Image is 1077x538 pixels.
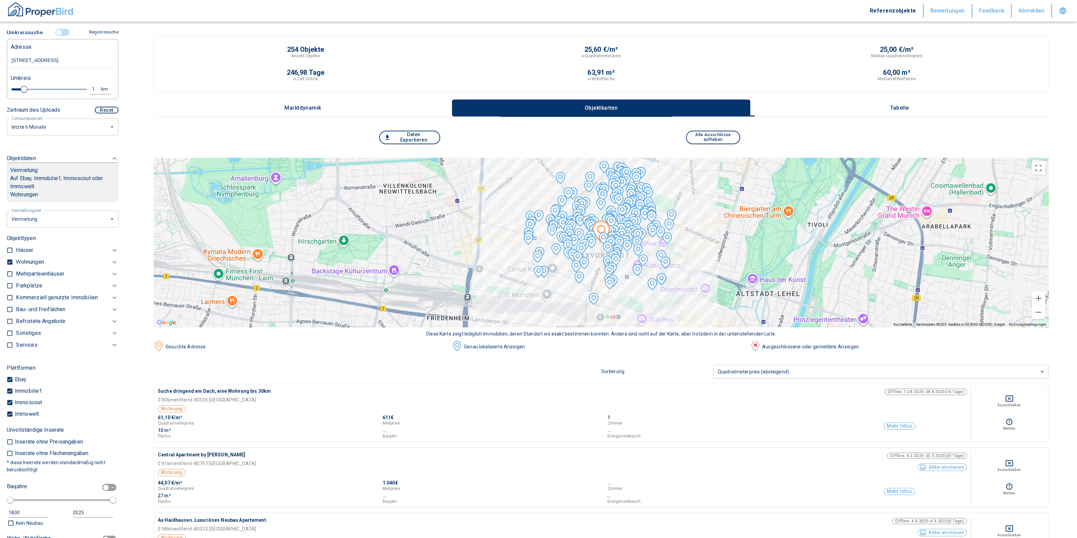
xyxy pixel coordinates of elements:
[750,341,760,351] img: image
[13,451,88,456] p: Inserate ohne Flächenangaben
[10,174,115,191] p: Auf Ebay, Immobilie1, Immoscout oder Immowelt
[7,118,119,136] div: letzte 6 Monate
[607,499,641,503] p: Energieverbrauch
[997,533,1021,538] p: Ausschließen
[89,84,111,94] button: 1km
[16,270,64,278] p: Mehrparteienhäuser
[383,487,400,491] p: Mietpreis
[7,148,119,209] div: ObjektdatenVermietungAuf Ebay, Immobilie1, Immoscout oder ImmoweltWohnungen
[16,244,119,256] div: Häuser
[16,327,119,339] div: Sonstiges
[884,423,915,430] button: Mehr Infos
[154,341,164,351] img: image
[16,316,119,327] div: Befristete Angebote
[878,76,916,82] p: Median-Wohnfläche
[16,341,37,349] p: Services
[13,411,39,417] p: Immowelt
[287,46,324,53] p: 254 Objekte
[383,479,398,487] p: 1.040€
[884,488,915,495] button: Mehr Infos
[997,403,1021,408] p: Ausschließen
[893,322,912,327] button: Kurzbefehle
[588,76,614,82] p: ⌀-Wohnfläche
[974,524,1044,533] button: Deselect for this search
[1032,161,1045,175] button: Vollbildansicht ein/aus
[86,26,119,38] button: Regionssuche
[16,304,119,316] div: Bau- und Freiflächen
[883,105,917,111] p: Tabelle
[16,329,41,337] p: Sonstiges
[13,388,42,394] p: Immobilie1
[379,131,440,144] button: Daten Exportieren
[383,427,387,434] p: ...
[13,439,83,445] p: Inserate ohne Preisangaben
[871,53,923,59] p: Median-Quadratmeterpreis
[158,414,182,421] p: 61,10 €/m²
[1003,491,1016,496] p: Melden
[11,53,114,68] input: Adresse ändern
[607,427,611,434] p: ...
[158,492,171,499] p: 27 m²
[7,459,115,473] p: * diese Inserate werden standardmäßig nicht berücksichtigt
[607,414,610,421] p: 1
[103,85,109,93] div: km
[11,43,31,51] p: Adresse
[16,246,33,254] p: Häuser
[293,76,318,82] p: ⌀-Zeit Online
[584,105,618,111] p: Objektkarten
[1003,426,1016,431] p: Melden
[972,4,1012,18] button: Feedback
[601,368,713,375] p: Sortierung
[14,519,43,527] p: Kein Neubau
[584,46,618,53] p: 25,60 €/m²
[291,53,320,59] p: Anzahl Objekte
[1012,4,1052,18] button: Abmelden
[383,492,387,499] p: ...
[880,46,914,53] p: 25,00 €/m²
[286,69,324,76] p: 246,98 Tage
[13,400,42,405] p: Immoscout
[863,4,924,18] button: Referenzobjekte
[16,339,119,351] div: Services
[16,294,98,302] p: Kommerziell genutzte Immobilien
[158,434,171,438] p: Fläche
[16,282,42,290] p: Parkplätze
[10,166,38,174] p: Vermietung
[383,434,397,438] p: Baujahr
[607,479,611,487] p: ...
[154,330,1049,338] div: Diese Karte zeigt lediglich Immobilien, deren Standort wir exakt bestimmen konnten. Andere sind n...
[95,107,119,113] button: Reset
[607,487,623,491] p: Zimmer
[7,210,119,228] div: letzte 6 Monate
[16,268,119,280] div: Mehrparteienhäuser
[155,318,178,327] img: Google
[607,434,641,438] p: Energieverbrauch
[158,517,630,524] p: Au Haidhausen. Luxuriöses Neubau Apartement.
[7,1,74,21] button: ProperBird Logo and Home Button
[7,426,64,434] p: Unvollständige Inserate
[11,74,31,82] p: Umkreis
[7,154,36,163] p: Objektdaten
[760,343,1049,350] div: Ausgeschlossene oder gemeldete Anzeigen
[1009,323,1047,326] a: Nutzungsbedingungen (wird in neuem Tab geöffnet)
[7,234,119,242] p: Objekttypen
[10,191,115,199] p: Wohnungen
[16,256,119,268] div: Wohnungen
[194,525,256,533] p: 80333 [GEOGRAPHIC_DATA]
[16,317,65,325] p: Befristete Angebote
[13,377,27,382] p: Ebay
[7,482,27,491] p: Baujahre
[997,467,1021,472] p: Ausschließen
[284,105,321,111] p: Marktdynamik
[194,396,256,404] p: 80335 [GEOGRAPHIC_DATA]
[587,69,615,76] p: 63,91 m²
[1032,292,1045,305] button: Vergrößern
[916,323,1005,326] span: Kartendaten ©2025 GeoBasis-DE/BKG (©2009), Google
[158,525,194,533] p: 0.98 km entfernt -
[7,364,36,372] p: Plattformen
[713,363,1049,381] div: Quadratmeterpreis (absteigend)
[607,492,611,499] p: ...
[158,460,194,467] p: 0.91 km entfernt -
[452,341,462,351] img: image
